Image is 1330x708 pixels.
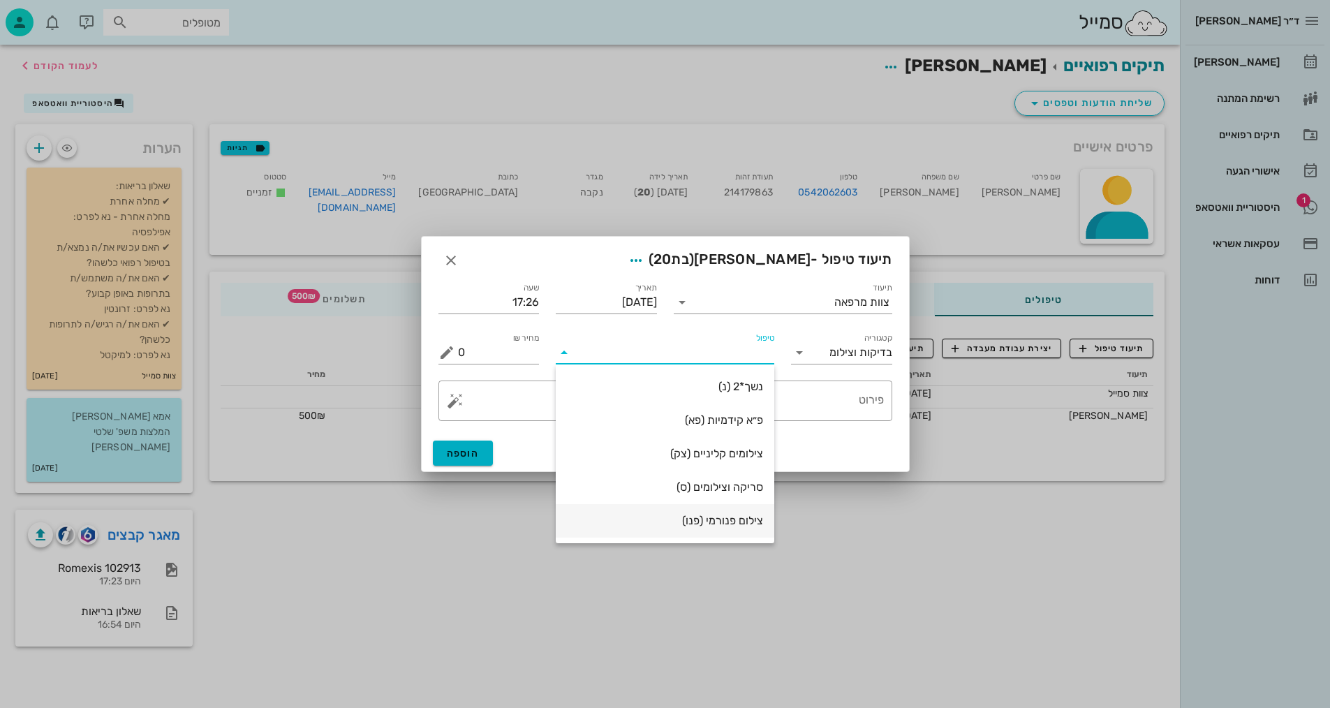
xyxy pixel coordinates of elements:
div: צוות מרפאה [834,296,889,309]
span: הוספה [447,448,480,459]
div: תיעודצוות מרפאה [674,291,892,314]
label: מחיר ₪ [513,333,540,344]
label: קטגוריה [864,333,892,344]
div: סריקה וצילומים (ס) [567,480,763,494]
span: (בת ) [649,251,695,267]
span: [PERSON_NAME] [694,251,811,267]
label: שעה [524,283,540,293]
div: צילום פנורמי (פנו) [567,514,763,527]
div: פ״א קידמיות (פא) [567,413,763,427]
div: נשך*2 (נ) [567,380,763,393]
label: תיעוד [873,283,892,293]
span: תיעוד טיפול - [623,248,892,273]
label: טיפול [756,333,774,344]
label: תאריך [635,283,657,293]
button: מחיר ₪ appended action [438,344,455,361]
span: 20 [653,251,672,267]
div: צילומים קליניים (צק) [567,447,763,460]
button: הוספה [433,441,494,466]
